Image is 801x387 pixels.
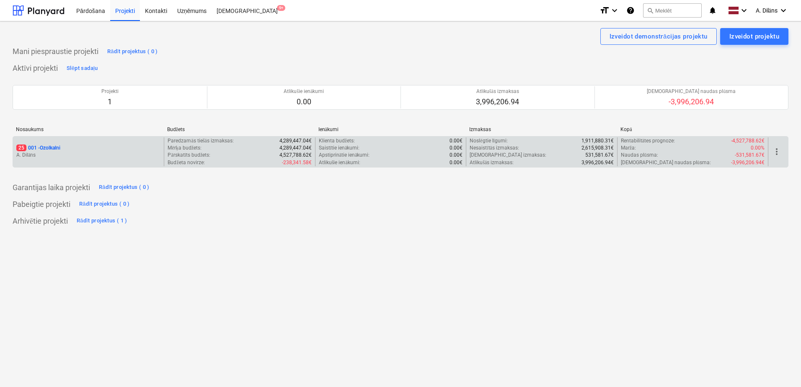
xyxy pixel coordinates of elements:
[318,126,463,133] div: Ienākumi
[585,152,614,159] p: 531,581.67€
[731,159,765,166] p: -3,996,206.94€
[450,144,463,152] p: 0.00€
[772,147,782,157] span: more_vert
[284,88,324,95] p: Atlikušie ienākumi
[621,144,636,152] p: Marža :
[77,198,132,211] button: Rādīt projektus ( 0 )
[610,5,620,15] i: keyboard_arrow_down
[65,62,100,75] button: Slēpt sadaļu
[450,137,463,144] p: 0.00€
[731,137,765,144] p: -4,527,788.62€
[621,137,675,144] p: Rentabilitātes prognoze :
[13,199,70,209] p: Pabeigtie projekti
[626,5,635,15] i: Zināšanu pamats
[16,152,160,159] p: A. Dilāns
[97,181,152,194] button: Rādīt projektus ( 0 )
[13,216,68,226] p: Arhivētie projekti
[581,137,614,144] p: 1,911,880.31€
[279,144,312,152] p: 4,289,447.04€
[279,137,312,144] p: 4,289,447.04€
[450,159,463,166] p: 0.00€
[469,126,614,132] div: Izmaksas
[319,144,360,152] p: Saistītie ienākumi :
[168,144,202,152] p: Mērķa budžets :
[282,159,312,166] p: -238,341.58€
[67,64,98,73] div: Slēpt sadaļu
[101,88,119,95] p: Projekti
[319,152,370,159] p: Apstiprinātie ienākumi :
[581,144,614,152] p: 2,615,908.31€
[476,97,519,107] p: 3,996,206.94
[729,31,779,42] div: Izveidot projektu
[470,152,546,159] p: [DEMOGRAPHIC_DATA] izmaksas :
[16,144,60,152] p: 001 - Ozolkalni
[759,347,801,387] iframe: Chat Widget
[13,63,58,73] p: Aktīvi projekti
[647,97,736,107] p: -3,996,206.94
[476,88,519,95] p: Atlikušās izmaksas
[168,137,233,144] p: Paredzamās tiešās izmaksas :
[581,159,614,166] p: 3,996,206.94€
[77,216,127,226] div: Rādīt projektus ( 1 )
[168,159,204,166] p: Budžeta novirze :
[279,152,312,159] p: 4,527,788.62€
[647,7,654,14] span: search
[708,5,717,15] i: notifications
[319,159,360,166] p: Atlikušie ienākumi :
[600,28,717,45] button: Izveidot demonstrācijas projektu
[16,144,160,159] div: 25001 -OzolkalniA. Dilāns
[610,31,708,42] div: Izveidot demonstrācijas projektu
[470,137,508,144] p: Noslēgtie līgumi :
[647,88,736,95] p: [DEMOGRAPHIC_DATA] naudas plūsma
[778,5,788,15] i: keyboard_arrow_down
[319,137,355,144] p: Klienta budžets :
[720,28,788,45] button: Izveidot projektu
[450,152,463,159] p: 0.00€
[101,97,119,107] p: 1
[756,7,778,14] span: A. Dilāns
[16,126,160,132] div: Nosaukums
[105,45,160,58] button: Rādīt projektus ( 0 )
[99,183,150,192] div: Rādīt projektus ( 0 )
[643,3,702,18] button: Meklēt
[13,46,98,57] p: Mani piespraustie projekti
[470,144,519,152] p: Nesaistītās izmaksas :
[739,5,749,15] i: keyboard_arrow_down
[599,5,610,15] i: format_size
[470,159,514,166] p: Atlikušās izmaksas :
[167,126,312,133] div: Budžets
[79,199,130,209] div: Rādīt projektus ( 0 )
[16,144,26,151] span: 25
[620,126,765,133] div: Kopā
[107,47,158,57] div: Rādīt projektus ( 0 )
[621,159,711,166] p: [DEMOGRAPHIC_DATA] naudas plūsma :
[75,214,129,228] button: Rādīt projektus ( 1 )
[284,97,324,107] p: 0.00
[621,152,658,159] p: Naudas plūsma :
[168,152,210,159] p: Pārskatīts budžets :
[277,5,285,11] span: 9+
[751,144,765,152] p: 0.00%
[13,183,90,193] p: Garantijas laika projekti
[735,152,765,159] p: -531,581.67€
